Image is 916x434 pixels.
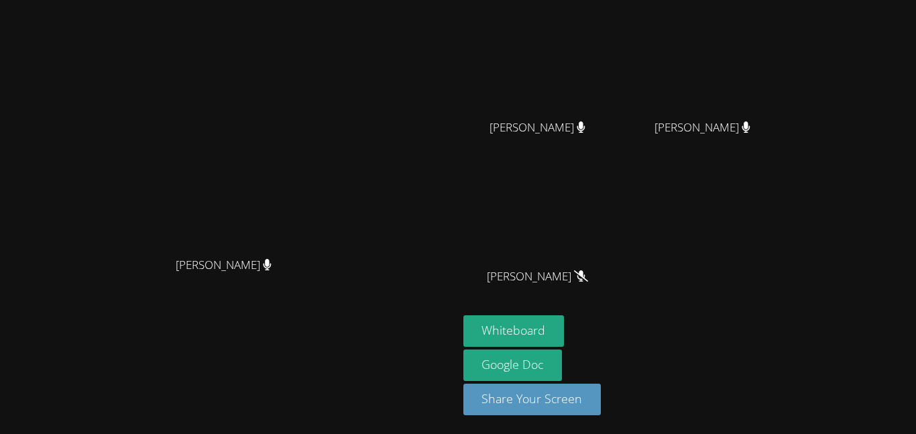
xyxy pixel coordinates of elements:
span: [PERSON_NAME] [176,256,272,275]
span: [PERSON_NAME] [654,118,750,138]
span: [PERSON_NAME] [490,118,585,138]
span: [PERSON_NAME] [487,267,588,286]
button: Share Your Screen [463,384,602,415]
a: Google Doc [463,349,563,381]
button: Whiteboard [463,315,565,347]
